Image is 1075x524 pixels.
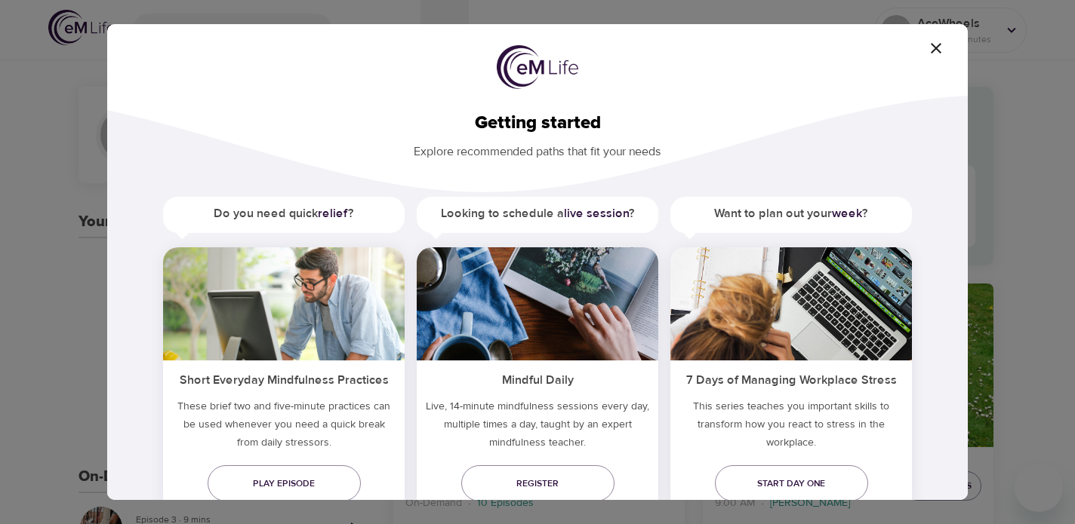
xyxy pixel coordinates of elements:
h5: Want to plan out your ? [670,197,912,231]
img: logo [497,45,578,89]
h2: Getting started [131,112,944,134]
h5: Do you need quick ? [163,197,405,231]
a: Start day one [715,465,868,501]
a: week [832,206,862,221]
h5: Mindful Daily [417,360,658,397]
a: live session [564,206,629,221]
p: This series teaches you important skills to transform how you react to stress in the workplace. [670,397,912,458]
span: Play episode [220,476,349,492]
h5: Looking to schedule a ? [417,197,658,231]
img: ims [163,247,405,360]
h5: Short Everyday Mindfulness Practices [163,360,405,397]
a: relief [318,206,348,221]
p: Explore recommended paths that fit your needs [131,134,944,161]
a: Play episode [208,465,361,501]
h5: 7 Days of Managing Workplace Stress [670,360,912,397]
h5: These brief two and five-minute practices can be used whenever you need a quick break from daily ... [163,397,405,458]
img: ims [670,247,912,360]
p: Live, 14-minute mindfulness sessions every day, multiple times a day, taught by an expert mindful... [417,397,658,458]
a: Register [461,465,615,501]
span: Start day one [727,476,856,492]
span: Register [473,476,602,492]
img: ims [417,247,658,360]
